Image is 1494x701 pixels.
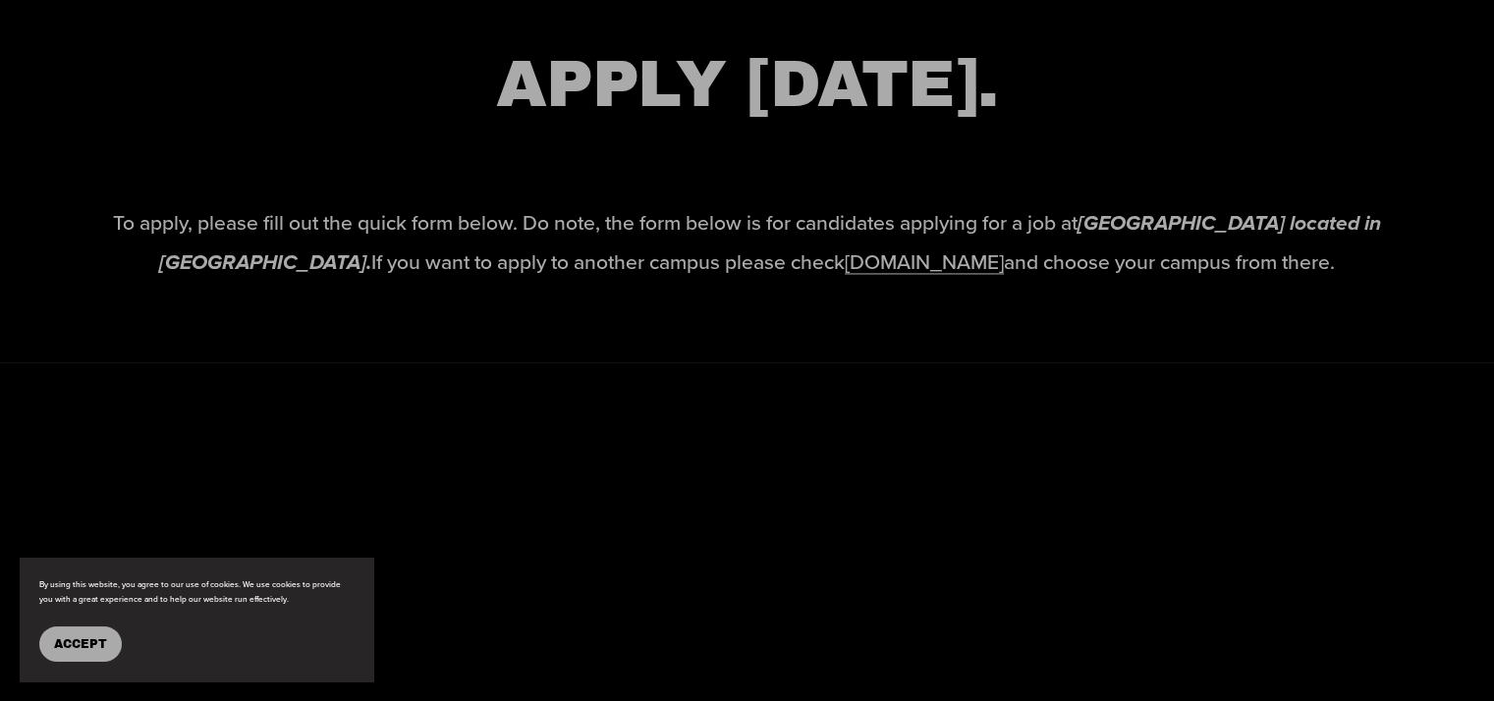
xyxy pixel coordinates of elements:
[60,41,1434,128] h2: APPLY [DATE].
[845,246,1004,276] a: [DOMAIN_NAME]
[159,211,1386,276] em: [GEOGRAPHIC_DATA] located in [GEOGRAPHIC_DATA].
[39,577,354,607] p: By using this website, you agree to our use of cookies. We use cookies to provide you with a grea...
[54,637,107,651] span: Accept
[39,626,122,662] button: Accept
[60,203,1434,282] p: To apply, please fill out the quick form below. Do note, the form below is for candidates applyin...
[20,558,373,681] section: Cookie banner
